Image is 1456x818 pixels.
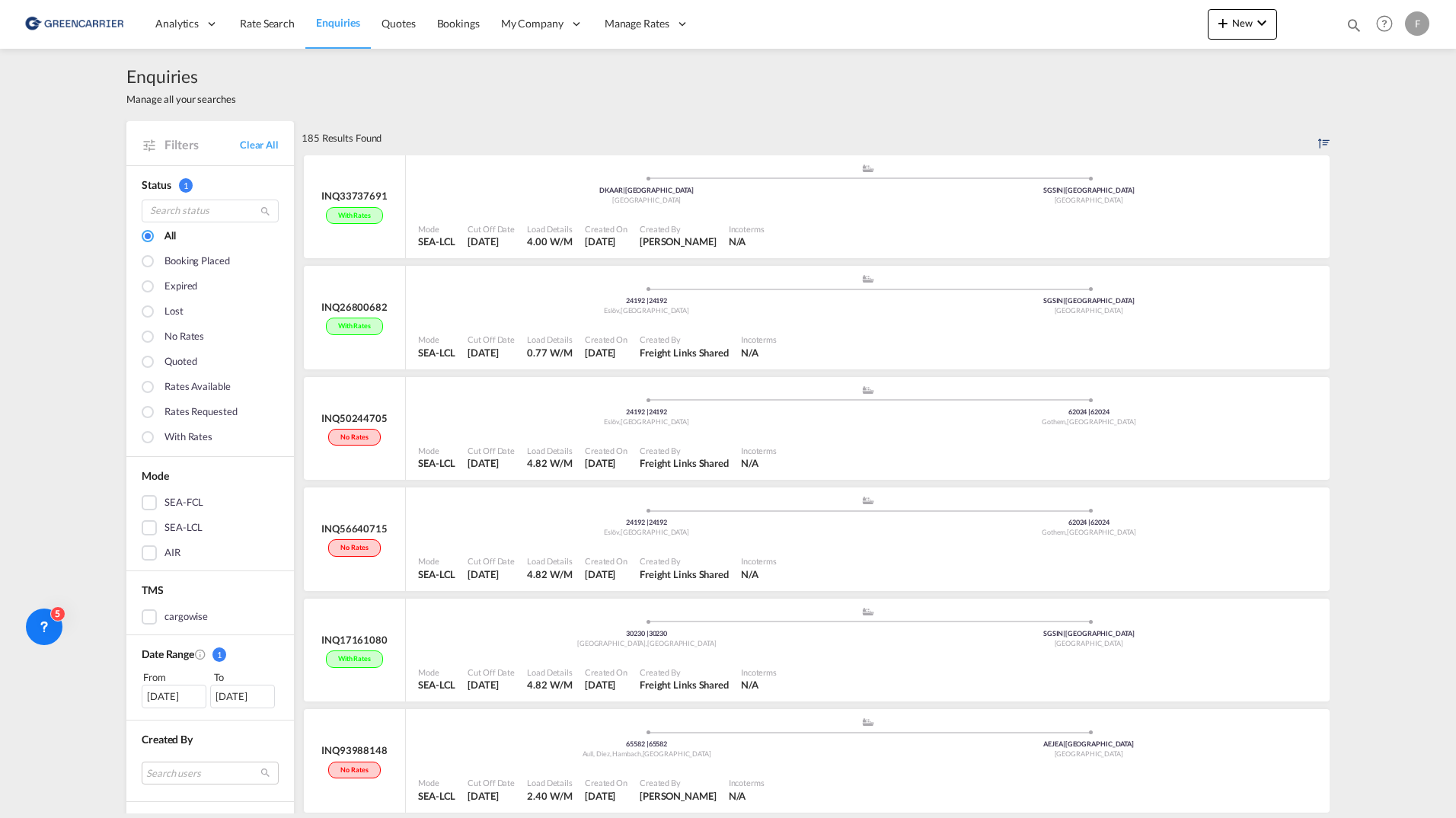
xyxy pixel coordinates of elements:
div: Created On [585,334,627,345]
div: SEA-LCL [418,346,455,359]
span: [PERSON_NAME] [640,235,717,248]
span: [GEOGRAPHIC_DATA] [621,528,689,536]
md-icon: assets/icons/custom/ship-fill.svg [859,718,877,726]
div: Cut Off Date [468,777,515,788]
span: 24192 [626,518,648,526]
div: Mode [418,334,455,345]
span: 24192 [649,518,668,526]
div: Incoterms [729,777,765,788]
div: INQ56640715 [321,522,388,535]
span: 1 [212,647,226,662]
span: | [1088,407,1090,416]
span: Gothem [1042,417,1067,426]
div: Mode [418,666,455,678]
span: [GEOGRAPHIC_DATA] [1055,749,1123,758]
span: Analytics [155,16,199,31]
span: , [646,639,647,647]
span: [GEOGRAPHIC_DATA] [647,639,716,647]
div: Created By [640,666,729,678]
span: [GEOGRAPHIC_DATA] [612,196,681,204]
span: 62024 [1068,518,1090,526]
div: N/A [741,346,758,359]
md-icon: assets/icons/custom/ship-fill.svg [859,165,877,172]
div: 22 Sep 2025 [585,789,627,803]
div: Lost [164,304,184,321]
span: 62024 [1068,407,1090,416]
span: , [619,528,621,536]
img: 8cf206808afe11efa76fcd1e3d746489.png [23,7,126,41]
div: 4.82 W/M [527,567,573,581]
span: DKAAR [GEOGRAPHIC_DATA] [599,186,694,194]
md-icon: Created On [194,648,206,660]
span: Eslöv [604,528,620,536]
div: With rates [164,430,212,446]
div: Created On [585,777,627,788]
div: Help [1371,11,1405,38]
div: Load Details [527,666,573,678]
md-icon: icon-magnify [1346,17,1362,34]
div: 24 Sep 2025 [585,678,627,692]
div: SEA-LCL [418,567,455,581]
md-checkbox: cargowise [142,609,279,625]
span: Created By [142,733,193,746]
span: Freight Links Shared [640,457,729,469]
span: [GEOGRAPHIC_DATA] [1067,528,1135,536]
md-icon: assets/icons/custom/ship-fill.svg [859,386,877,394]
div: With rates [326,650,383,668]
div: Incoterms [729,223,765,235]
span: [GEOGRAPHIC_DATA] [1067,417,1135,426]
div: No rates [328,539,380,557]
span: [DATE] [468,235,498,248]
div: Shubham Lalwani [640,789,717,803]
span: | [1063,740,1065,748]
div: INQ17161080 [321,633,388,647]
span: [DATE] [468,790,498,802]
div: Rates available [164,379,231,396]
span: | [647,407,649,416]
span: Freight Links Shared [640,347,729,359]
span: Rate Search [240,17,295,30]
div: From [142,669,209,685]
div: Freight Links Shared [640,678,729,692]
span: [DATE] [468,568,498,580]
div: Mode [418,223,455,235]
div: N/A [729,789,746,803]
span: [DATE] [468,347,498,359]
span: [DATE] [585,679,615,691]
span: | [1063,186,1065,194]
div: 24 Sep 2025 [585,567,627,581]
div: Cut Off Date [468,666,515,678]
div: 4.82 W/M [527,678,573,692]
span: [GEOGRAPHIC_DATA] [1055,306,1123,315]
div: SEA-LCL [418,789,455,803]
div: 4.82 W/M [527,456,573,470]
span: 65582 [649,740,668,748]
div: Created On [585,555,627,567]
div: SEA-LCL [418,456,455,470]
div: INQ17161080With rates assets/icons/custom/ship-fill.svgassets/icons/custom/roll-o-plane.svgOrigin... [302,599,1330,710]
div: INQ56640715No rates assets/icons/custom/ship-fill.svgassets/icons/custom/roll-o-plane.svgOrigin S... [302,487,1330,599]
div: Load Details [527,555,573,567]
span: [DATE] [468,457,498,469]
div: Created On [585,223,627,235]
span: | [623,186,625,194]
span: Freight Links Shared [640,568,729,580]
div: Filip Pehrsson [640,235,717,248]
md-checkbox: SEA-LCL [142,520,279,535]
span: SGSIN [GEOGRAPHIC_DATA] [1043,186,1135,194]
span: Freight Links Shared [640,679,729,691]
span: New [1214,17,1271,29]
div: Sort by: Created on [1318,121,1330,155]
span: Status [142,178,171,191]
span: From To [DATE][DATE] [142,669,279,708]
div: All [164,228,176,245]
div: Mode [418,555,455,567]
div: 24 Sep 2025 [468,456,515,470]
span: , [1065,417,1067,426]
span: , [641,749,643,758]
span: SGSIN [GEOGRAPHIC_DATA] [1043,296,1135,305]
span: SGSIN [GEOGRAPHIC_DATA] [1043,629,1135,637]
md-icon: icon-plus 400-fg [1214,14,1232,32]
span: Aull, Diez, Hambach [583,749,643,758]
span: 24192 [649,407,668,416]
